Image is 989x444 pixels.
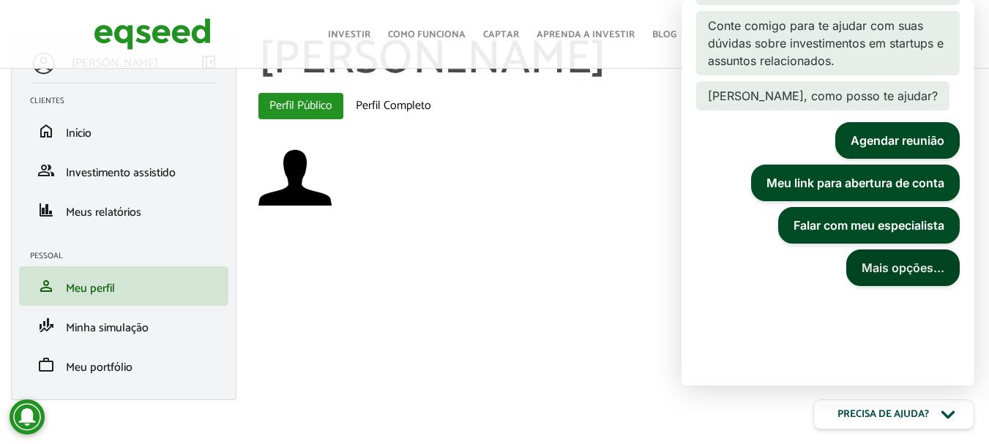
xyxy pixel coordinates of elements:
[30,277,217,295] a: personMeu perfil
[19,151,228,190] li: Investimento assistido
[66,163,176,183] span: Investimento assistido
[388,30,466,39] a: Como funciona
[258,34,978,86] h1: [PERSON_NAME]
[328,30,370,39] a: Investir
[258,141,332,214] img: Foto de Vinicius Lopes Lemos
[37,277,55,295] span: person
[19,345,228,385] li: Meu portfólio
[66,124,92,143] span: Início
[30,356,217,374] a: workMeu portfólio
[30,162,217,179] a: groupInvestimento assistido
[258,93,343,119] a: Perfil Público
[66,318,149,338] span: Minha simulação
[30,201,217,219] a: financeMeus relatórios
[72,56,158,70] p: [PERSON_NAME]
[537,30,635,39] a: Aprenda a investir
[66,358,133,377] span: Meu portfólio
[19,266,228,306] li: Meu perfil
[37,122,55,140] span: home
[30,252,228,260] h2: Pessoal
[345,93,442,119] a: Perfil Completo
[258,141,332,214] a: Ver perfil do usuário.
[483,30,519,39] a: Captar
[66,203,141,222] span: Meus relatórios
[19,190,228,230] li: Meus relatórios
[94,15,211,53] img: EqSeed
[30,122,217,140] a: homeInício
[19,306,228,345] li: Minha simulação
[652,30,676,39] a: Blog
[30,317,217,334] a: finance_modeMinha simulação
[200,53,217,71] span: left_panel_close
[19,111,228,151] li: Início
[37,162,55,179] span: group
[37,356,55,374] span: work
[66,279,115,298] span: Meu perfil
[30,97,228,105] h2: Clientes
[37,201,55,219] span: finance
[37,317,55,334] span: finance_mode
